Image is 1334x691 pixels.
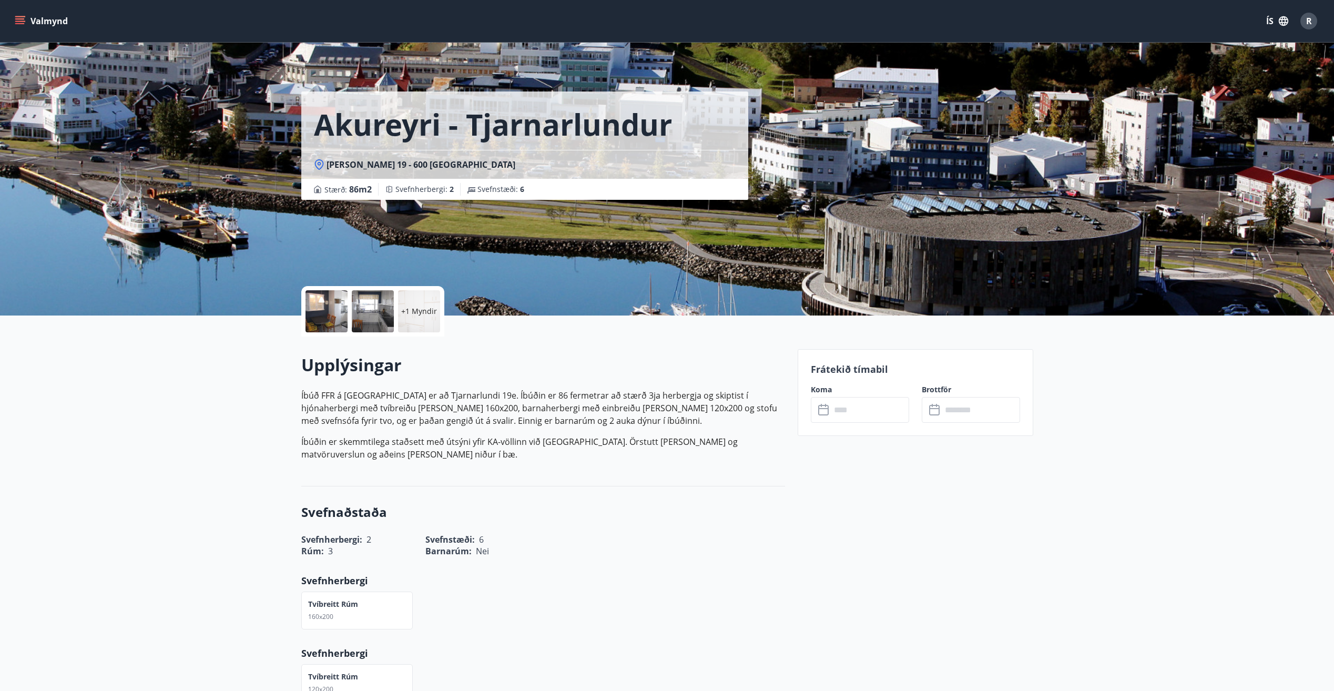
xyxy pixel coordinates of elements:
span: Rúm : [301,545,324,557]
span: 6 [520,184,524,194]
button: menu [13,12,72,31]
span: 2 [450,184,454,194]
span: [PERSON_NAME] 19 - 600 [GEOGRAPHIC_DATA] [327,159,515,170]
span: Barnarúm : [425,545,472,557]
span: Svefnherbergi : [395,184,454,195]
p: Frátekið tímabil [811,362,1020,376]
h1: Akureyri - Tjarnarlundur [314,104,672,144]
button: R [1296,8,1321,34]
p: Tvíbreitt rúm [308,672,358,682]
p: Svefnherbergi [301,574,785,587]
button: ÍS [1260,12,1294,31]
p: Tvíbreitt rúm [308,599,358,609]
h2: Upplýsingar [301,353,785,377]
span: 3 [328,545,333,557]
p: +1 Myndir [401,306,437,317]
span: 86 m2 [349,184,372,195]
label: Brottför [922,384,1020,395]
p: Íbúð FFR á [GEOGRAPHIC_DATA] er að Tjarnarlundi 19e. Íbúðin er 86 fermetrar að stærð 3ja herbergj... [301,389,785,427]
label: Koma [811,384,909,395]
span: Stærð : [324,183,372,196]
h3: Svefnaðstaða [301,503,785,521]
span: Svefnstæði : [477,184,524,195]
span: R [1306,15,1312,27]
p: Íbúðin er skemmtilega staðsett með útsýni yfir KA-völlinn við [GEOGRAPHIC_DATA]. Örstutt [PERSON_... [301,435,785,461]
p: Svefnherbergi [301,646,785,660]
span: 160x200 [308,612,333,621]
span: Nei [476,545,489,557]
